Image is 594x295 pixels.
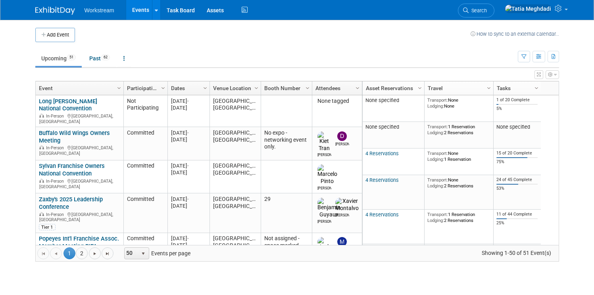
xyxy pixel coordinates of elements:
a: 4 Reservations [365,212,399,218]
div: 11 of 44 Complete [496,212,538,217]
a: Asset Reservations [366,81,419,95]
a: Column Settings [415,81,424,93]
span: Workstream [85,7,114,13]
a: 4 Reservations [365,177,399,183]
div: 25% [496,220,538,226]
div: None None [427,97,490,109]
span: Column Settings [417,85,423,91]
img: In-Person Event [39,179,44,183]
a: Booth Number [264,81,307,95]
a: Go to the next page [89,247,101,259]
td: No expo - networking event only. [261,127,312,160]
a: Go to the first page [37,247,49,259]
div: Xavier Montalvo [335,212,349,218]
button: Add Event [35,28,75,42]
td: [GEOGRAPHIC_DATA], [GEOGRAPHIC_DATA] [210,127,261,160]
span: In-Person [46,179,66,184]
a: Upcoming51 [35,51,82,66]
img: Marcelo Pinto [317,164,337,185]
span: Column Settings [533,85,540,91]
td: [GEOGRAPHIC_DATA], [GEOGRAPHIC_DATA] [210,193,261,233]
span: Column Settings [354,85,361,91]
img: In-Person Event [39,145,44,149]
span: 50 [125,248,138,259]
img: In-Person Event [39,114,44,118]
span: Transport: [427,177,448,183]
span: 51 [67,54,76,60]
span: Events per page [114,247,198,259]
div: Tier 1 [39,224,56,230]
img: Makenna Clark [337,237,347,247]
div: [GEOGRAPHIC_DATA], [GEOGRAPHIC_DATA] [39,177,120,189]
span: - [187,98,189,104]
a: Travel [428,81,488,95]
div: [DATE] [171,136,206,143]
div: 1 of 20 Complete [496,97,538,103]
td: Committed [123,233,167,272]
span: Column Settings [116,85,122,91]
a: Column Settings [115,81,123,93]
a: Long [PERSON_NAME] National Convention [39,98,97,112]
img: Benjamin Guyaux [317,198,340,218]
span: - [187,130,189,136]
span: Lodging: [427,156,444,162]
div: None 1 Reservation [427,150,490,162]
a: Zaxby's 2025 Leadership Conference [39,196,103,210]
td: [GEOGRAPHIC_DATA], [GEOGRAPHIC_DATA] [210,160,261,194]
a: Dates [171,81,204,95]
a: Participation [127,81,162,95]
span: Showing 1-50 of 51 Event(s) [474,247,558,258]
span: - [187,196,189,202]
div: [GEOGRAPHIC_DATA], [GEOGRAPHIC_DATA] [39,144,120,156]
span: Transport: [427,124,448,129]
span: - [187,163,189,169]
a: 4 Reservations [365,150,399,156]
a: Search [458,4,494,17]
div: [DATE] [171,98,206,104]
div: [DATE] [171,104,206,111]
div: 1 Reservation 2 Reservations [427,212,490,223]
span: 62 [101,54,110,60]
a: Past62 [83,51,116,66]
a: Column Settings [484,81,493,93]
div: [DATE] [171,202,206,209]
td: [GEOGRAPHIC_DATA], [GEOGRAPHIC_DATA] [210,95,261,127]
span: None specified [365,97,399,103]
div: None specified [496,124,538,130]
div: 1 Reservation 2 Reservations [427,124,490,135]
div: 15 of 20 Complete [496,150,538,156]
span: Column Settings [304,85,311,91]
div: 53% [496,186,538,191]
div: 5% [496,106,538,112]
img: Josh Lu [317,237,331,258]
a: Column Settings [532,81,541,93]
a: Column Settings [303,81,312,93]
span: Column Settings [486,85,492,91]
div: Dwight Smith [335,141,349,147]
a: Attendees [315,81,357,95]
span: Transport: [427,97,448,103]
span: Search [469,8,487,13]
span: Transport: [427,150,448,156]
span: Transport: [427,212,448,217]
span: None specified [365,124,399,130]
img: In-Person Event [39,212,44,216]
a: Event [39,81,118,95]
span: Go to the next page [92,251,98,257]
a: Go to the previous page [50,247,62,259]
span: Lodging: [427,183,444,189]
div: [GEOGRAPHIC_DATA], [GEOGRAPHIC_DATA] [39,211,120,223]
div: [DATE] [171,129,206,136]
a: How to sync to an external calendar... [471,31,559,37]
td: Not Participating [123,95,167,127]
a: Sylvan Franchise Owners National Convention [39,162,105,177]
td: Committed [123,127,167,160]
div: 75% [496,159,538,165]
div: Benjamin Guyaux [317,218,331,224]
td: 29 [261,193,312,233]
div: [DATE] [171,196,206,202]
span: Go to the last page [104,251,111,257]
img: Dwight Smith [337,131,347,141]
span: Lodging: [427,218,444,223]
span: Column Settings [202,85,208,91]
